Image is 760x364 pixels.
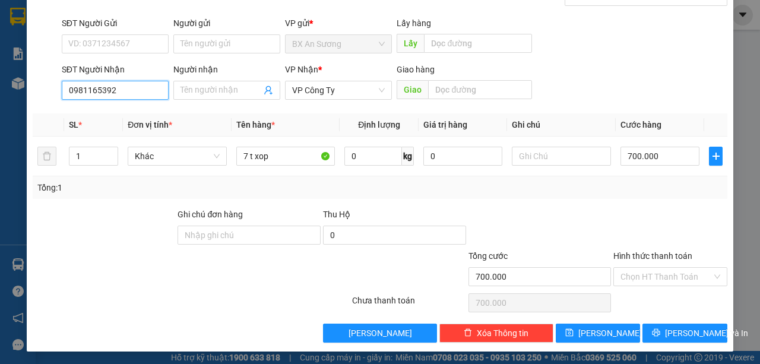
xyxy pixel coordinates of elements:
[620,120,661,129] span: Cước hàng
[397,80,428,99] span: Giao
[178,226,321,245] input: Ghi chú đơn hàng
[710,151,722,161] span: plus
[323,324,437,343] button: [PERSON_NAME]
[464,328,472,338] span: delete
[642,324,727,343] button: printer[PERSON_NAME] và In
[285,17,392,30] div: VP gửi
[323,210,350,219] span: Thu Hộ
[507,113,616,137] th: Ghi chú
[565,328,574,338] span: save
[397,34,424,53] span: Lấy
[512,147,611,166] input: Ghi Chú
[349,327,412,340] span: [PERSON_NAME]
[37,181,294,194] div: Tổng: 1
[135,147,220,165] span: Khác
[578,327,642,340] span: [PERSON_NAME]
[285,65,318,74] span: VP Nhận
[652,328,660,338] span: printer
[665,327,748,340] span: [PERSON_NAME] và In
[178,210,243,219] label: Ghi chú đơn hàng
[292,81,385,99] span: VP Công Ty
[37,147,56,166] button: delete
[128,120,172,129] span: Đơn vị tính
[477,327,528,340] span: Xóa Thông tin
[709,147,723,166] button: plus
[264,86,273,95] span: user-add
[69,120,78,129] span: SL
[62,63,169,76] div: SĐT Người Nhận
[423,120,467,129] span: Giá trị hàng
[358,120,400,129] span: Định lượng
[292,35,385,53] span: BX An Sương
[173,17,280,30] div: Người gửi
[439,324,553,343] button: deleteXóa Thông tin
[424,34,531,53] input: Dọc đường
[428,80,531,99] input: Dọc đường
[173,63,280,76] div: Người nhận
[351,294,467,315] div: Chưa thanh toán
[236,147,335,166] input: VD: Bàn, Ghế
[613,251,692,261] label: Hình thức thanh toán
[62,17,169,30] div: SĐT Người Gửi
[468,251,508,261] span: Tổng cước
[397,18,431,28] span: Lấy hàng
[423,147,502,166] input: 0
[402,147,414,166] span: kg
[236,120,275,129] span: Tên hàng
[556,324,641,343] button: save[PERSON_NAME]
[397,65,435,74] span: Giao hàng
